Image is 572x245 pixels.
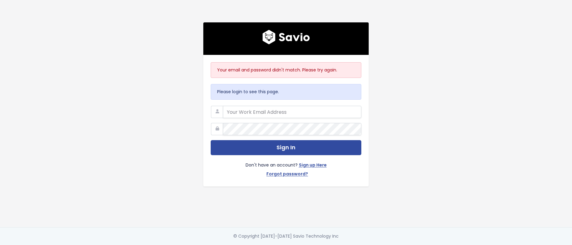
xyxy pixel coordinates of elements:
button: Sign In [211,140,361,155]
a: Sign up Here [299,161,327,170]
div: Don't have an account? [211,155,361,179]
a: Forgot password? [266,170,308,179]
img: logo600x187.a314fd40982d.png [262,30,310,44]
p: Please login to see this page. [217,88,355,96]
div: © Copyright [DATE]-[DATE] Savio Technology Inc [233,232,339,240]
p: Your email and password didn't match. Please try again. [217,66,355,74]
input: Your Work Email Address [223,106,361,118]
